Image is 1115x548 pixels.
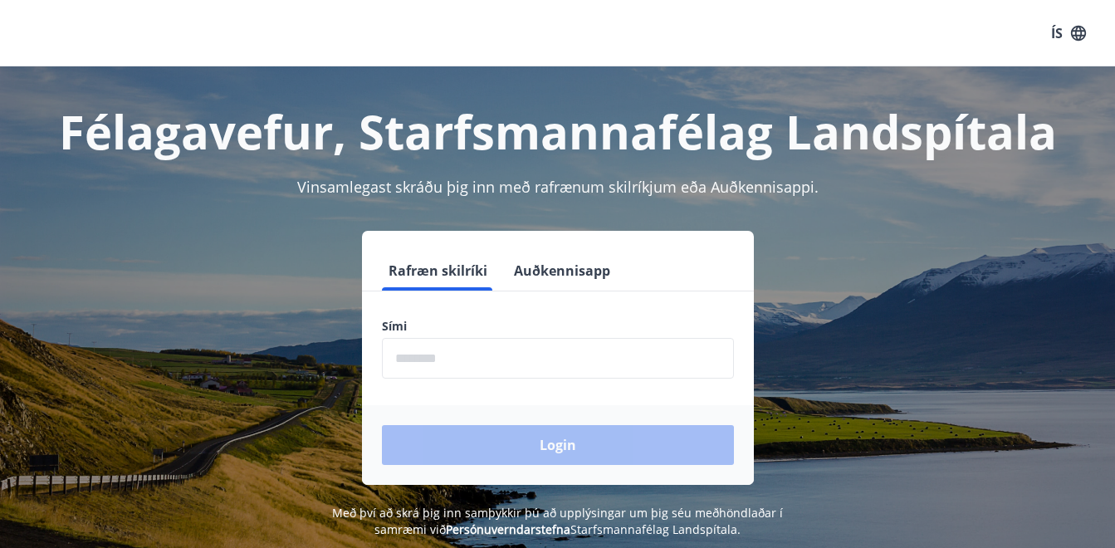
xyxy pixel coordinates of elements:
a: Persónuverndarstefna [446,521,570,537]
button: Auðkennisapp [507,251,617,291]
span: Með því að skrá þig inn samþykkir þú að upplýsingar um þig séu meðhöndlaðar í samræmi við Starfsm... [332,505,783,537]
h1: Félagavefur, Starfsmannafélag Landspítala [20,100,1095,163]
label: Sími [382,318,734,335]
button: Rafræn skilríki [382,251,494,291]
span: Vinsamlegast skráðu þig inn með rafrænum skilríkjum eða Auðkennisappi. [297,177,819,197]
button: ÍS [1042,18,1095,48]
